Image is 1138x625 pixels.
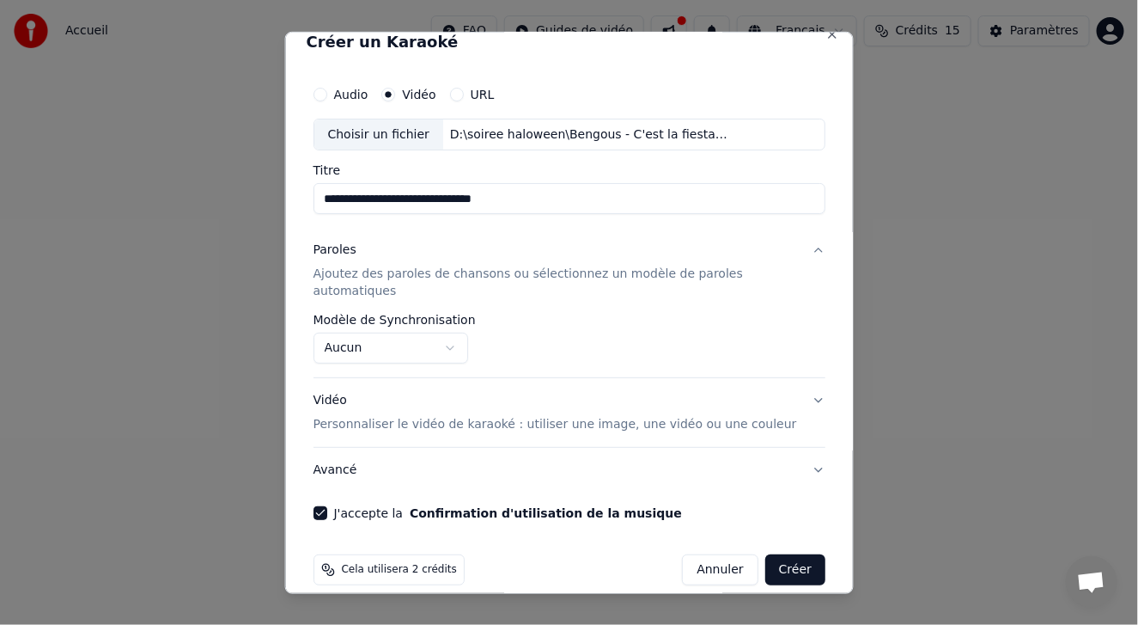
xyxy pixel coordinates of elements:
[313,266,798,300] p: Ajoutez des paroles de chansons ou sélectionnez un modèle de paroles automatiques
[470,88,494,100] label: URL
[313,314,825,377] div: ParolesAjoutez des paroles de chansons ou sélectionnez un modèle de paroles automatiques
[410,507,682,519] button: J'accepte la
[313,242,356,259] div: Paroles
[313,416,796,433] p: Personnaliser le vidéo de karaoké : utiliser une image, une vidéo ou une couleur
[313,164,825,176] label: Titre
[313,448,825,493] button: Avancé
[313,378,825,447] button: VidéoPersonnaliser le vidéo de karaoké : utiliser une image, une vidéo ou une couleur
[333,507,681,519] label: J'accepte la
[313,392,796,433] div: Vidéo
[306,34,832,49] h2: Créer un Karaoké
[313,119,442,150] div: Choisir un fichier
[313,228,825,314] button: ParolesAjoutez des paroles de chansons ou sélectionnez un modèle de paroles automatiques
[443,126,735,143] div: D:\soiree haloween\Bengous - C'est la fiesta ft. Paga.mp4
[333,88,368,100] label: Audio
[765,555,825,585] button: Créer
[313,314,475,326] label: Modèle de Synchronisation
[341,563,456,577] span: Cela utilisera 2 crédits
[402,88,435,100] label: Vidéo
[682,555,758,585] button: Annuler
